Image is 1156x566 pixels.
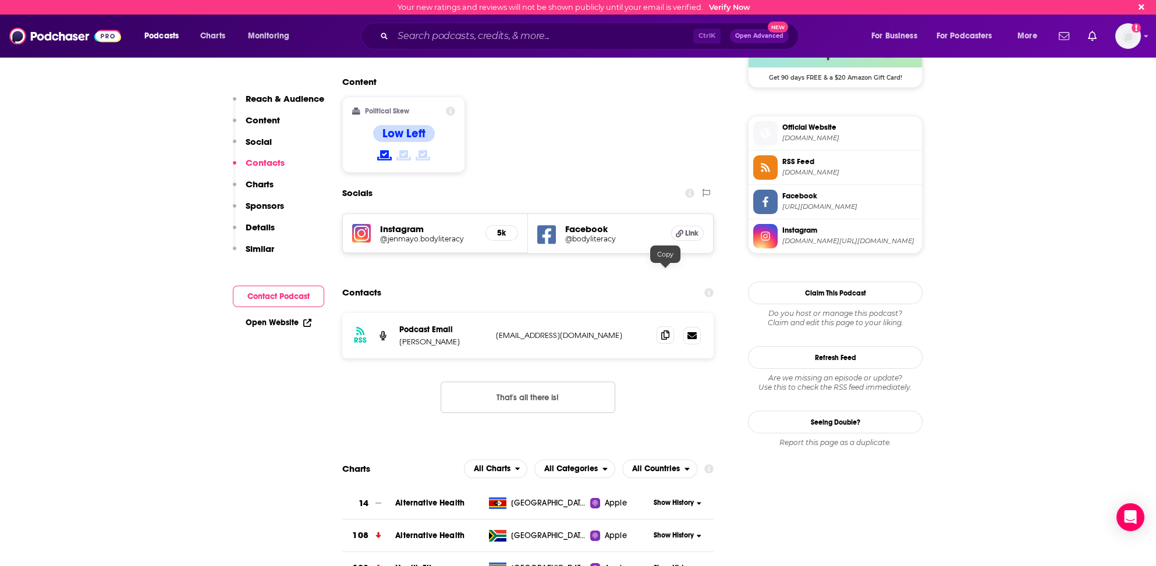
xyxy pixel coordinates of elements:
[342,76,704,87] h2: Content
[1115,23,1141,49] button: Show profile menu
[782,225,917,236] span: Instagram
[399,325,487,334] p: Podcast Email
[632,465,680,473] span: All Countries
[393,27,693,45] input: Search podcasts, credits, & more...
[565,234,662,243] a: @bodyliteracy
[380,223,476,234] h5: Instagram
[650,498,705,508] button: Show History
[748,411,923,433] a: Seeing Double?
[748,438,923,447] div: Report this page as a duplicate.
[495,228,508,238] h5: 5k
[929,27,1009,45] button: open menu
[484,497,591,509] a: [GEOGRAPHIC_DATA]
[650,245,680,263] div: Copy
[622,460,697,478] button: open menu
[782,134,917,143] span: bodyliteracy.buzzsprout.com
[200,28,225,44] span: Charts
[248,28,289,44] span: Monitoring
[753,190,917,214] a: Facebook[URL][DOMAIN_NAME]
[246,136,272,147] p: Social
[1017,28,1037,44] span: More
[748,309,923,328] div: Claim and edit this page to your liking.
[382,126,425,141] h4: Low Left
[496,330,647,340] p: [EMAIL_ADDRESS][DOMAIN_NAME]
[233,93,324,115] button: Reach & Audience
[753,121,917,145] a: Official Website[DOMAIN_NAME]
[565,223,662,234] h5: Facebook
[484,530,591,542] a: [GEOGRAPHIC_DATA]
[622,460,697,478] h2: Countries
[233,222,275,243] button: Details
[1115,23,1141,49] span: Logged in as BretAita
[782,202,917,211] span: https://www.facebook.com/bodyliteracy
[233,179,274,200] button: Charts
[693,29,721,44] span: Ctrl K
[650,531,705,540] button: Show History
[352,529,368,542] h3: 108
[544,465,598,473] span: All Categories
[352,224,371,243] img: iconImage
[653,498,693,508] span: Show History
[1115,23,1141,49] img: User Profile
[395,498,464,508] a: Alternative Health
[1116,503,1144,531] div: Open Intercom Messenger
[342,282,381,304] h2: Contacts
[246,243,274,254] p: Similar
[399,337,487,347] p: [PERSON_NAME]
[233,157,285,179] button: Contacts
[144,28,179,44] span: Podcasts
[233,200,284,222] button: Sponsors
[671,226,704,241] a: Link
[1083,26,1101,46] a: Show notifications dropdown
[511,530,587,542] span: South Africa
[511,497,587,509] span: Swaziland
[246,318,311,328] a: Open Website
[464,460,528,478] h2: Platforms
[534,460,615,478] h2: Categories
[441,382,615,413] button: Nothing here.
[749,33,922,80] a: Buzzsprout Deal: Get 90 days FREE & a $20 Amazon Gift Card!
[730,29,789,43] button: Open AdvancedNew
[753,155,917,180] a: RSS Feed[DOMAIN_NAME]
[782,168,917,177] span: feeds.buzzsprout.com
[246,222,275,233] p: Details
[233,136,272,158] button: Social
[937,28,992,44] span: For Podcasters
[709,3,750,12] a: Verify Now
[342,182,373,204] h2: Socials
[1009,27,1052,45] button: open menu
[753,224,917,248] a: Instagram[DOMAIN_NAME][URL][DOMAIN_NAME]
[1054,26,1074,46] a: Show notifications dropdown
[748,373,923,392] div: Are we missing an episode or update? Use this to check the RSS feed immediately.
[380,234,476,243] a: @jenmayo.bodyliteracy
[782,191,917,201] span: Facebook
[365,107,409,115] h2: Political Skew
[863,27,932,45] button: open menu
[782,237,917,245] span: instagram.com/jenmayo.bodyliteracy
[9,25,121,47] img: Podchaser - Follow, Share and Rate Podcasts
[782,156,917,167] span: RSS Feed
[233,286,324,307] button: Contact Podcast
[398,3,750,12] div: Your new ratings and reviews will not be shown publicly until your email is verified.
[534,460,615,478] button: open menu
[372,23,810,49] div: Search podcasts, credits, & more...
[246,115,280,126] p: Content
[605,530,627,542] span: Apple
[782,122,917,133] span: Official Website
[246,157,285,168] p: Contacts
[605,497,627,509] span: Apple
[395,531,464,540] a: Alternative Health
[246,200,284,211] p: Sponsors
[590,530,649,542] a: Apple
[136,27,194,45] button: open menu
[768,22,789,33] span: New
[342,519,395,551] a: 108
[354,336,367,345] h3: RSS
[871,28,917,44] span: For Business
[342,463,370,474] h2: Charts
